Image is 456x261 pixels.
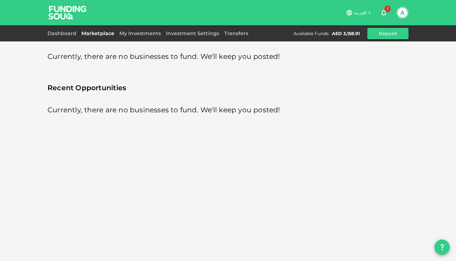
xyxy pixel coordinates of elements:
[398,8,407,17] button: A
[47,104,280,116] span: Currently, there are no businesses to fund. We'll keep you posted!
[332,30,360,37] div: AED 3,158.91
[354,10,367,16] span: العربية
[384,6,391,12] span: 1
[294,30,329,37] div: Available Funds :
[377,6,390,19] button: 1
[434,239,450,255] button: question
[47,30,79,36] a: Dashboard
[79,30,117,36] a: Marketplace
[367,28,408,39] button: Deposit
[163,30,222,36] a: Investment Settings
[47,51,280,63] span: Currently, there are no businesses to fund. We'll keep you posted!
[47,82,408,94] span: Recent Opportunities
[222,30,251,36] a: Transfers
[117,30,163,36] a: My Investments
